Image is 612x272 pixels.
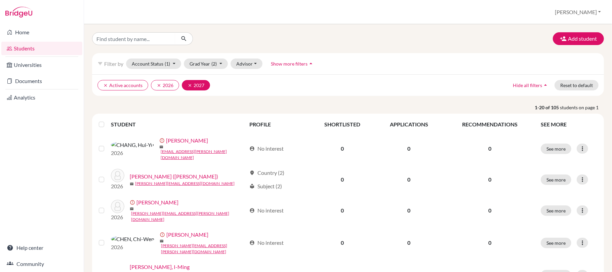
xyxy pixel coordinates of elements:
[265,59,320,69] button: Show more filtersarrow_drop_up
[135,181,235,187] a: [PERSON_NAME][EMAIL_ADDRESS][DOMAIN_NAME]
[104,61,123,67] span: Filter by
[541,205,571,216] button: See more
[1,42,82,55] a: Students
[160,232,166,237] span: error_outline
[375,227,443,259] td: 0
[111,116,245,132] th: STUDENT
[249,206,284,215] div: No interest
[111,169,124,182] img: Chen, Yi-En (Elaine)
[535,104,560,111] strong: 1-20 of 105
[553,32,604,45] button: Add student
[130,172,218,181] a: [PERSON_NAME] ([PERSON_NAME])
[560,104,604,111] span: students on page 1
[271,61,308,67] span: Show more filters
[157,83,161,88] i: clear
[245,116,310,132] th: PROFILE
[1,26,82,39] a: Home
[161,149,246,161] a: [EMAIL_ADDRESS][PERSON_NAME][DOMAIN_NAME]
[375,116,443,132] th: APPLICATIONS
[249,182,282,190] div: Subject (2)
[308,60,314,67] i: arrow_drop_up
[154,263,214,271] a: [PERSON_NAME], I-Ming
[542,82,549,88] i: arrow_drop_up
[97,61,103,66] i: filter_list
[310,116,375,132] th: SHORTLISTED
[5,7,32,17] img: Bridge-U
[249,240,255,245] span: account_circle
[97,80,148,90] button: clearActive accounts
[537,116,601,132] th: SEE MORE
[249,145,284,153] div: No interest
[165,61,170,67] span: (1)
[184,59,228,69] button: Grad Year(2)
[541,144,571,154] button: See more
[130,207,134,211] span: mail
[160,239,164,243] span: mail
[136,198,178,206] a: [PERSON_NAME]
[447,239,533,247] p: 0
[1,241,82,255] a: Help center
[111,213,124,221] p: 2026
[1,58,82,72] a: Universities
[447,145,533,153] p: 0
[507,80,555,90] button: Hide all filtersarrow_drop_up
[249,184,255,189] span: local_library
[249,170,255,176] span: location_on
[552,6,604,18] button: [PERSON_NAME]
[310,132,375,165] td: 0
[1,91,82,104] a: Analytics
[151,80,179,90] button: clear2026
[126,59,181,69] button: Account Status(1)
[310,194,375,227] td: 0
[188,83,192,88] i: clear
[92,32,175,45] input: Find student by name...
[212,61,217,67] span: (2)
[249,239,284,247] div: No interest
[1,74,82,88] a: Documents
[541,174,571,185] button: See more
[111,200,124,213] img: CHEN, Chi-Chiao
[555,80,599,90] button: Reset to default
[131,210,246,223] a: [PERSON_NAME][EMAIL_ADDRESS][PERSON_NAME][DOMAIN_NAME]
[541,238,571,248] button: See more
[249,146,255,151] span: account_circle
[111,141,154,149] img: CHANG, Hui-Yu
[443,116,537,132] th: RECOMMENDATIONS
[375,132,443,165] td: 0
[375,194,443,227] td: 0
[111,235,154,243] img: CHEN, Chi-Wen
[310,165,375,194] td: 0
[130,182,134,186] span: mail
[161,243,246,255] a: [PERSON_NAME][EMAIL_ADDRESS][PERSON_NAME][DOMAIN_NAME]
[231,59,262,69] button: Advisor
[111,182,124,190] p: 2026
[375,165,443,194] td: 0
[249,169,284,177] div: Country (2)
[130,200,136,205] span: error_outline
[166,137,208,145] a: [PERSON_NAME]
[1,257,82,271] a: Community
[310,227,375,259] td: 0
[103,83,108,88] i: clear
[249,208,255,213] span: account_circle
[166,231,208,239] a: [PERSON_NAME]
[513,82,542,88] span: Hide all filters
[159,138,166,143] span: error_outline
[111,243,154,251] p: 2026
[111,149,154,157] p: 2026
[182,80,210,90] button: clear2027
[447,176,533,184] p: 0
[447,206,533,215] p: 0
[159,145,163,149] span: mail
